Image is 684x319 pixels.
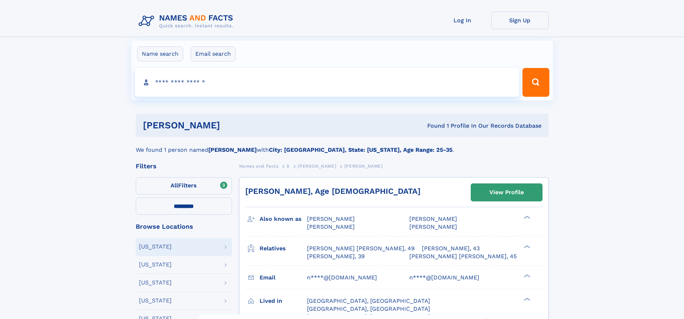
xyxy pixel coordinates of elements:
[171,182,178,189] span: All
[434,12,491,29] a: Log In
[191,46,236,61] label: Email search
[471,184,542,201] a: View Profile
[307,305,430,312] span: [GEOGRAPHIC_DATA], [GEOGRAPHIC_DATA]
[522,215,531,220] div: ❯
[307,252,365,260] a: [PERSON_NAME], 39
[260,272,307,284] h3: Email
[307,245,415,252] a: [PERSON_NAME] [PERSON_NAME], 49
[139,244,172,250] div: [US_STATE]
[136,223,232,230] div: Browse Locations
[136,12,239,31] img: Logo Names and Facts
[324,122,541,130] div: Found 1 Profile In Our Records Database
[522,297,531,301] div: ❯
[522,68,549,97] button: Search Button
[137,46,183,61] label: Name search
[245,187,420,196] a: [PERSON_NAME], Age [DEMOGRAPHIC_DATA]
[239,161,279,170] a: Names and Facts
[307,215,355,222] span: [PERSON_NAME]
[136,163,232,169] div: Filters
[307,297,430,304] span: [GEOGRAPHIC_DATA], [GEOGRAPHIC_DATA]
[139,262,172,268] div: [US_STATE]
[135,68,520,97] input: search input
[298,164,336,169] span: [PERSON_NAME]
[208,146,257,153] b: [PERSON_NAME]
[491,12,549,29] a: Sign Up
[260,213,307,225] h3: Also known as
[422,245,480,252] a: [PERSON_NAME], 43
[409,252,517,260] a: [PERSON_NAME] [PERSON_NAME], 45
[139,280,172,286] div: [US_STATE]
[522,244,531,249] div: ❯
[136,177,232,195] label: Filters
[269,146,452,153] b: City: [GEOGRAPHIC_DATA], State: [US_STATE], Age Range: 25-35
[522,273,531,278] div: ❯
[307,223,355,230] span: [PERSON_NAME]
[260,295,307,307] h3: Lived in
[409,215,457,222] span: [PERSON_NAME]
[143,121,324,130] h1: [PERSON_NAME]
[287,161,290,170] a: S
[139,298,172,304] div: [US_STATE]
[409,223,457,230] span: [PERSON_NAME]
[136,137,549,154] div: We found 1 person named with .
[489,184,524,201] div: View Profile
[298,161,336,170] a: [PERSON_NAME]
[344,164,383,169] span: [PERSON_NAME]
[260,242,307,255] h3: Relatives
[287,164,290,169] span: S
